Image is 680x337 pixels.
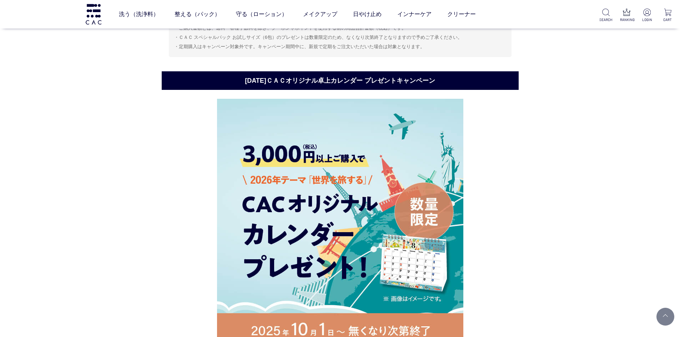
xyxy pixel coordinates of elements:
a: 洗う（洗浄料） [119,4,159,24]
a: SEARCH [599,9,613,22]
a: メイクアップ [303,4,337,24]
a: インナーケア [397,4,432,24]
a: クリーナー [447,4,476,24]
a: RANKING [620,9,633,22]
a: 守る（ローション） [236,4,287,24]
a: 日やけ止め [353,4,382,24]
p: CART [661,17,674,22]
a: LOGIN [640,9,654,22]
p: RANKING [620,17,633,22]
p: SEARCH [599,17,613,22]
p: LOGIN [640,17,654,22]
li: 定期購入はキャンペーン対象外です。キャンペーン期間中に、新規で定期をご注文いただいた場合は対象となります。 [174,42,506,51]
img: logo [85,4,102,24]
h2: [DATE]ＣＡＣオリジナル卓上カレンダー プレゼントキャンペーン [162,71,519,90]
a: 整える（パック） [175,4,220,24]
a: CART [661,9,674,22]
